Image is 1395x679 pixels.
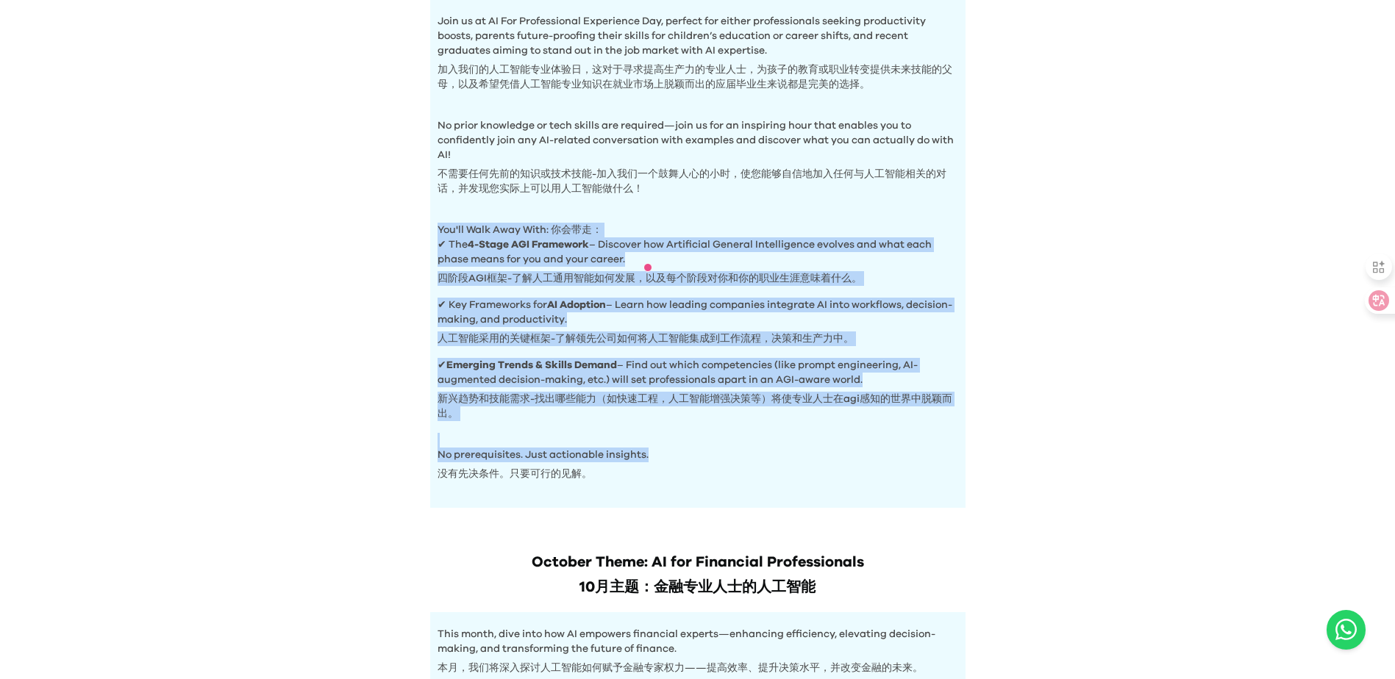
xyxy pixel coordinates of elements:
[438,104,958,196] p: No prior knowledge or tech skills are required—join us for an inspiring hour that enables you to ...
[547,300,606,310] b: AI Adoption
[430,552,966,597] h1: October Theme: AI for Financial Professionals
[468,240,589,250] b: 4-Stage AGI Framework
[438,167,958,196] font: 不需要任何先前的知识或技术技能-加入我们一个鼓舞人心的小时，使您能够自信地加入任何与人工智能相关的对话，并发现您实际上可以用人工智能做什么！
[438,331,958,346] font: 人工智能采用的关键框架-了解领先公司如何将人工智能集成到工作流程，决策和生产力中。
[551,225,602,235] font: 你会带走：
[438,433,958,481] p: No prerequisites. Just actionable insights.
[1327,610,1366,650] button: Open WhatsApp chat
[446,360,617,370] b: Emerging Trends & Skills Demand
[438,298,958,346] p: ✔ Key Frameworks for – Learn how leading companies integrate AI into workflows, decision-making, ...
[438,271,958,286] font: 四阶段AGI框架-了解人工通用智能如何发展，以及每个阶段对你和你的职业生涯意味着什么。
[1327,610,1366,650] a: Chat with us on WhatsApp
[438,467,958,481] font: 没有先决条件。只要可行的见解。
[438,62,958,92] font: 加入我们的人工智能专业体验日，这对于寻求提高生产力的专业人士，为孩子的教育或职业转变提供未来技能的父母，以及希望凭借人工智能专业知识在就业市场上脱颖而出的应届毕业生来说都是完美的选择。
[438,237,958,286] p: ✔ The – Discover how Artificial General Intelligence evolves and what each phase means for you an...
[438,392,958,421] font: 新兴趋势和技能需求-找出哪些能力（如快速工程，人工智能增强决策等）将使专业人士在agi感知的世界中脱颖而出。
[438,358,958,421] p: ✔ – Find out which competencies (like prompt engineering, AI-augmented decision-making, etc.) wil...
[438,208,958,237] p: You'll Walk Away With:
[438,661,958,675] font: 本月，我们将深入探讨人工智能如何赋予金融专家权力——提高效率、提升决策水平，并改变金融的未来。
[438,627,958,675] p: This month, dive into how AI empowers financial experts—enhancing efficiency, elevating decision-...
[430,577,966,597] font: 10月主题：金融专业人士的人工智能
